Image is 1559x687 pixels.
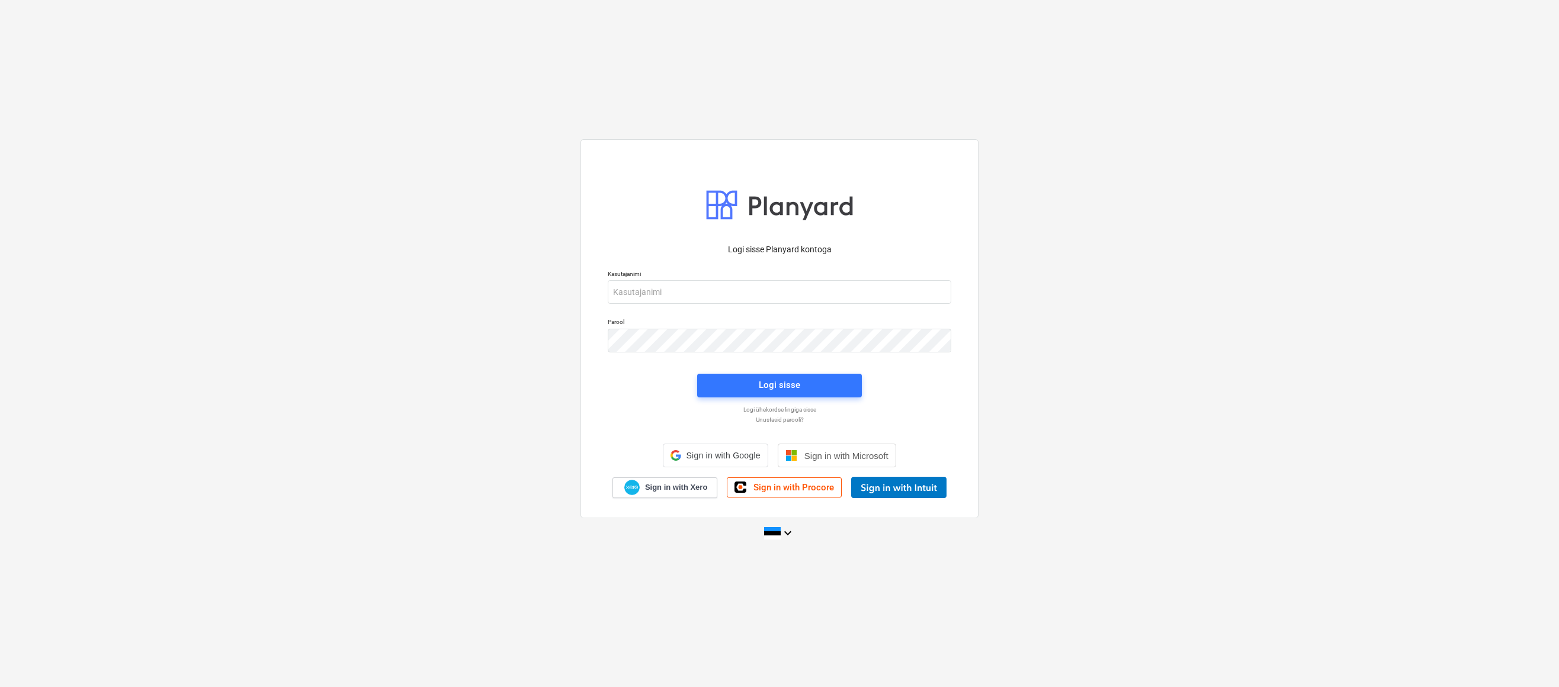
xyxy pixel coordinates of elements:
[624,480,640,496] img: Xero logo
[686,451,760,460] span: Sign in with Google
[785,450,797,461] img: Microsoft logo
[697,374,862,397] button: Logi sisse
[602,406,957,413] a: Logi ühekordse lingiga sisse
[663,444,768,467] div: Sign in with Google
[608,280,951,304] input: Kasutajanimi
[781,526,795,540] i: keyboard_arrow_down
[612,477,718,498] a: Sign in with Xero
[727,477,842,497] a: Sign in with Procore
[608,270,951,280] p: Kasutajanimi
[804,451,888,461] span: Sign in with Microsoft
[759,377,800,393] div: Logi sisse
[608,318,951,328] p: Parool
[645,482,707,493] span: Sign in with Xero
[602,416,957,423] a: Unustasid parooli?
[608,243,951,256] p: Logi sisse Planyard kontoga
[753,482,834,493] span: Sign in with Procore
